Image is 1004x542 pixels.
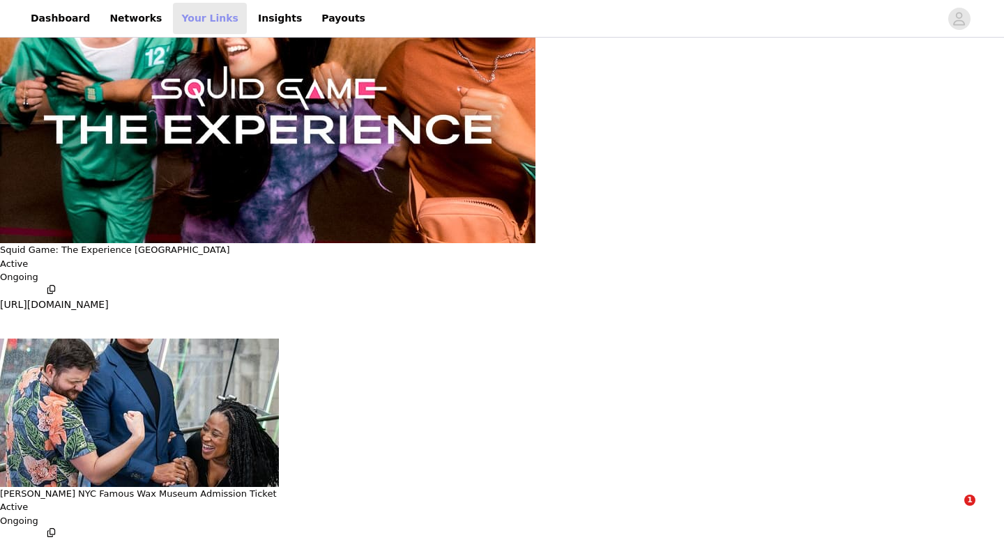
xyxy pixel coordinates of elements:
div: avatar [952,8,966,30]
a: Payouts [313,3,374,34]
a: Dashboard [22,3,98,34]
a: Your Links [173,3,247,34]
a: Insights [250,3,310,34]
span: 1 [964,495,975,506]
iframe: Intercom live chat [936,495,969,528]
a: Networks [101,3,170,34]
